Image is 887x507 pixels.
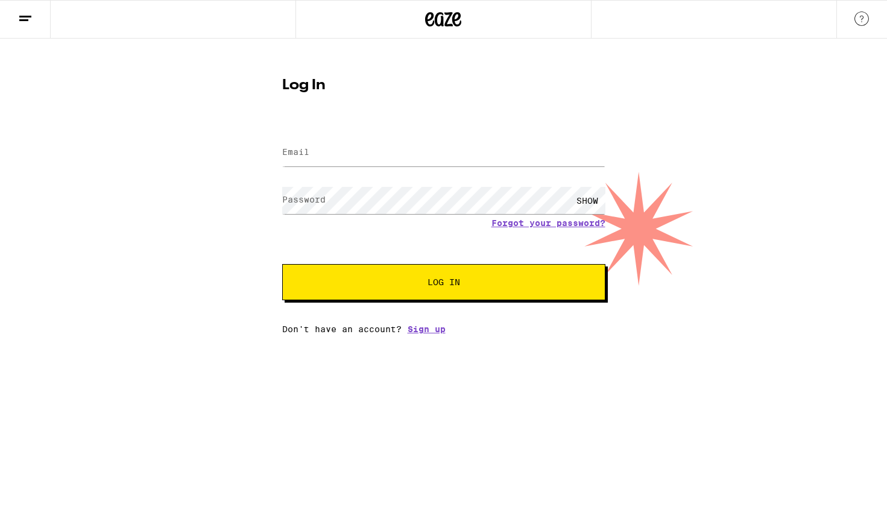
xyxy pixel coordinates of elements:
div: SHOW [569,187,605,214]
span: Hi. Need any help? [7,8,87,18]
div: Don't have an account? [282,324,605,334]
a: Forgot your password? [491,218,605,228]
span: Log In [428,278,460,286]
label: Password [282,195,326,204]
label: Email [282,147,309,157]
button: Log In [282,264,605,300]
input: Email [282,139,605,166]
a: Sign up [408,324,446,334]
h1: Log In [282,78,605,93]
